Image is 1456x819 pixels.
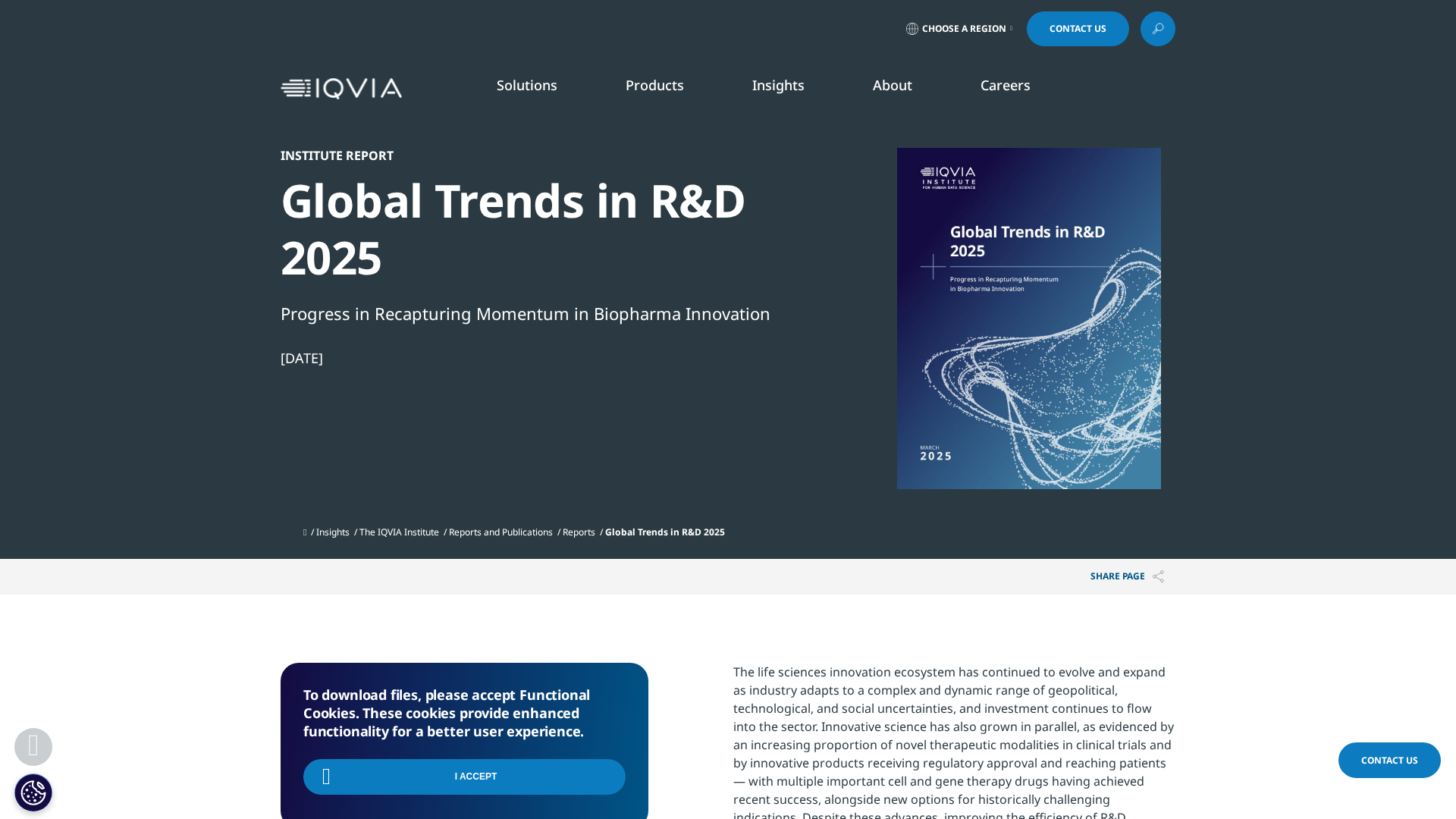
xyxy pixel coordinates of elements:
[14,773,52,811] button: Cookie 设置
[281,78,402,100] img: IQVIA Healthcare Information Technology and Pharma Clinical Research Company
[605,526,725,538] span: Global Trends in R&D 2025
[1153,570,1164,583] img: Share PAGE
[563,526,595,538] a: Reports
[281,349,801,367] div: [DATE]
[497,76,557,94] a: Solutions
[316,526,350,538] a: Insights
[281,300,801,326] div: Progress in Recapturing Momentum in Biopharma Innovation
[922,23,1006,35] span: Choose a Region
[752,76,805,94] a: Insights
[281,148,801,163] div: Institute Report
[626,76,684,94] a: Products
[1079,559,1175,595] p: Share PAGE
[303,686,626,740] h5: To download files, please accept Functional Cookies. These cookies provide enhanced functionality...
[1027,11,1129,46] a: Contact Us
[1338,742,1441,778] a: Contact Us
[1079,559,1175,595] button: Share PAGEShare PAGE
[1361,754,1418,767] span: Contact Us
[873,76,912,94] a: About
[281,172,801,286] div: Global Trends in R&D 2025
[981,76,1031,94] a: Careers
[449,526,553,538] a: Reports and Publications
[359,526,439,538] a: The IQVIA Institute
[303,759,626,795] input: I Accept
[408,53,1175,124] nav: Primary
[1050,24,1106,33] span: Contact Us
